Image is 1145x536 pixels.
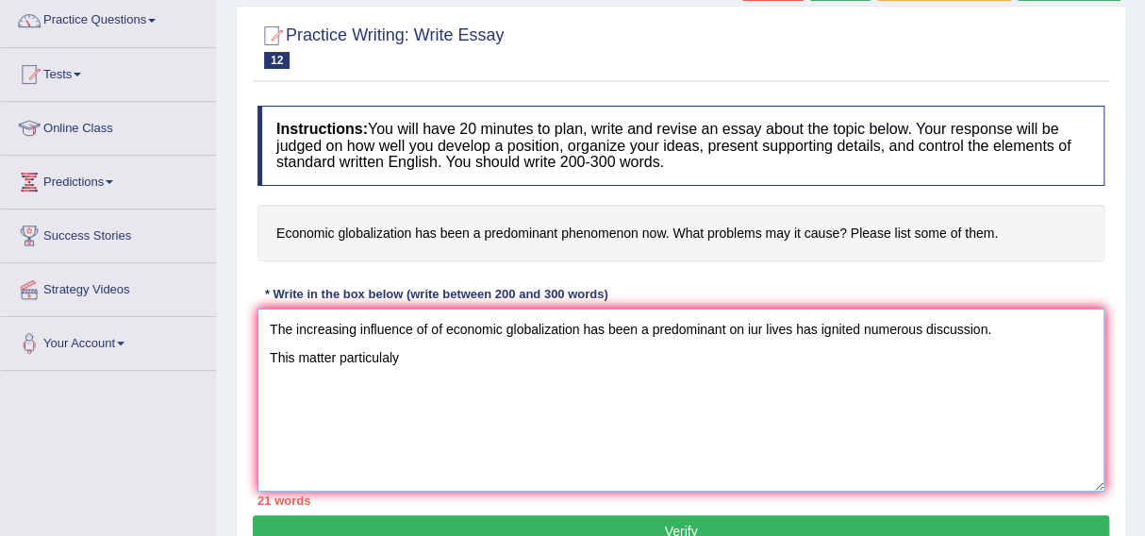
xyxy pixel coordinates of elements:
[1,317,216,364] a: Your Account
[264,52,290,69] span: 12
[1,209,216,257] a: Success Stories
[257,106,1104,186] h4: You will have 20 minutes to plan, write and revise an essay about the topic below. Your response ...
[257,205,1104,262] h4: Economic globalization has been a predominant phenomenon now. What problems may it cause? Please ...
[1,102,216,149] a: Online Class
[257,285,615,303] div: * Write in the box below (write between 200 and 300 words)
[257,492,1104,510] div: 21 words
[276,121,368,137] b: Instructions:
[1,156,216,203] a: Predictions
[1,263,216,310] a: Strategy Videos
[1,48,216,95] a: Tests
[257,22,504,69] h2: Practice Writing: Write Essay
